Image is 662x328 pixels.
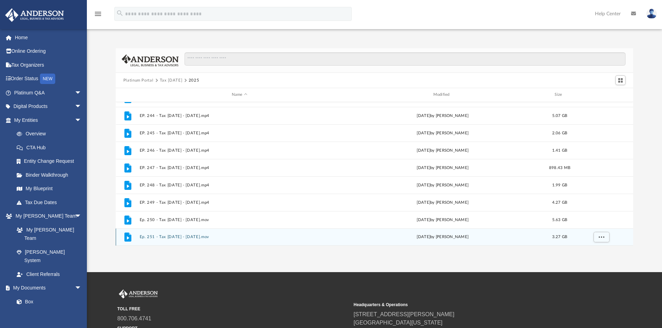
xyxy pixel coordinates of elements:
[75,100,89,114] span: arrow_drop_down
[94,13,102,18] a: menu
[94,10,102,18] i: menu
[552,183,567,187] span: 1.99 GB
[343,217,543,223] div: [DATE] by [PERSON_NAME]
[160,77,182,84] button: Tax [DATE]
[343,199,543,205] div: [DATE] by [PERSON_NAME]
[139,235,340,239] button: Ep. 251 - Tax [DATE] - [DATE].mov
[117,289,159,298] img: Anderson Advisors Platinum Portal
[546,92,573,98] div: Size
[593,232,609,242] button: More options
[139,92,339,98] div: Name
[549,166,570,169] span: 898.43 MB
[552,200,567,204] span: 4.27 GB
[139,183,340,187] button: EP. 248 - Tax [DATE] - [DATE].mp4
[116,102,634,246] div: grid
[139,131,340,135] button: EP. 245 - Tax [DATE] - [DATE].mp4
[10,223,85,245] a: My [PERSON_NAME] Team
[5,72,92,86] a: Order StatusNEW
[342,92,542,98] div: Modified
[75,113,89,127] span: arrow_drop_down
[552,113,567,117] span: 5.07 GB
[5,209,89,223] a: My [PERSON_NAME] Teamarrow_drop_down
[5,44,92,58] a: Online Ordering
[10,168,92,182] a: Binder Walkthrough
[552,148,567,152] span: 1.41 GB
[10,154,92,168] a: Entity Change Request
[343,165,543,171] div: [DATE] by [PERSON_NAME]
[5,86,92,100] a: Platinum Q&Aarrow_drop_down
[343,112,543,119] div: [DATE] by [PERSON_NAME]
[40,74,55,84] div: NEW
[75,209,89,224] span: arrow_drop_down
[10,295,85,309] a: Box
[646,9,657,19] img: User Pic
[5,281,89,295] a: My Documentsarrow_drop_down
[116,9,124,17] i: search
[343,182,543,188] div: [DATE] by [PERSON_NAME]
[5,113,92,127] a: My Entitiesarrow_drop_down
[10,127,92,141] a: Overview
[139,200,340,205] button: EP. 249 - Tax [DATE] - [DATE].mp4
[343,130,543,136] div: [DATE] by [PERSON_NAME]
[10,195,92,209] a: Tax Due Dates
[552,131,567,135] span: 2.06 GB
[139,218,340,222] button: Ep. 250 - Tax [DATE] - [DATE].mov
[552,235,567,239] span: 3.27 GB
[10,141,92,154] a: CTA Hub
[354,311,455,317] a: [STREET_ADDRESS][PERSON_NAME]
[139,166,340,170] button: EP. 247 - Tax [DATE] - [DATE].mp4
[10,267,89,281] a: Client Referrals
[5,58,92,72] a: Tax Organizers
[577,92,625,98] div: id
[139,113,340,118] button: EP. 244 - Tax [DATE] - [DATE].mp4
[5,100,92,113] a: Digital Productsarrow_drop_down
[117,316,152,321] a: 800.706.4741
[75,86,89,100] span: arrow_drop_down
[185,52,626,66] input: Search files and folders
[354,320,443,326] a: [GEOGRAPHIC_DATA][US_STATE]
[189,77,199,84] button: 2025
[10,245,89,267] a: [PERSON_NAME] System
[343,147,543,153] div: [DATE] by [PERSON_NAME]
[354,302,585,308] small: Headquarters & Operations
[5,31,92,44] a: Home
[119,92,136,98] div: id
[123,77,154,84] button: Platinum Portal
[615,75,626,85] button: Switch to Grid View
[552,218,567,221] span: 5.63 GB
[117,306,349,312] small: TOLL FREE
[3,8,66,22] img: Anderson Advisors Platinum Portal
[10,182,89,196] a: My Blueprint
[75,281,89,295] span: arrow_drop_down
[343,234,543,240] div: [DATE] by [PERSON_NAME]
[139,148,340,153] button: EP. 246 - Tax [DATE] - [DATE].mp4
